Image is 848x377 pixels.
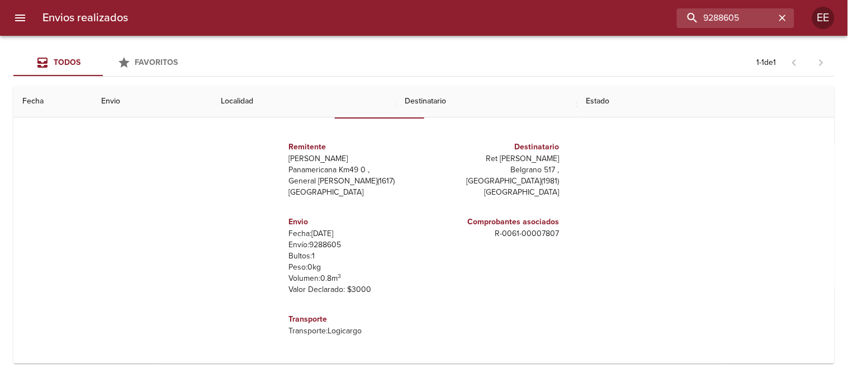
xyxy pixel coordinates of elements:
p: [GEOGRAPHIC_DATA] ( 1981 ) [429,176,560,187]
p: Ret [PERSON_NAME] [429,153,560,164]
div: Tabs Envios [13,49,192,76]
p: [GEOGRAPHIC_DATA] [429,187,560,198]
p: Fecha: [DATE] [289,228,420,239]
p: [PERSON_NAME] [289,153,420,164]
span: Todos [54,58,80,67]
table: Tabla de envíos del cliente [13,2,835,364]
input: buscar [677,8,775,28]
th: Estado [577,86,835,117]
h6: Envios realizados [42,9,128,27]
h6: Comprobantes asociados [429,216,560,228]
p: R - 0061 - 00007807 [429,228,560,239]
h6: Transporte [289,313,420,326]
p: Belgrano 517 , [429,164,560,176]
h6: Remitente [289,141,420,153]
p: Panamericana Km49 0 , [289,164,420,176]
span: Favoritos [135,58,178,67]
th: Envio [92,86,212,117]
span: Pagina anterior [781,56,808,68]
h6: Envio [289,216,420,228]
span: Pagina siguiente [808,49,835,76]
p: General [PERSON_NAME] ( 1617 ) [289,176,420,187]
th: Fecha [13,86,92,117]
th: Destinatario [396,86,577,117]
p: [GEOGRAPHIC_DATA] [289,187,420,198]
p: 1 - 1 de 1 [757,57,776,68]
sup: 3 [338,272,342,280]
th: Localidad [212,86,396,117]
p: Valor Declarado: $ 3000 [289,284,420,295]
button: menu [7,4,34,31]
div: Abrir información de usuario [812,7,835,29]
p: Bultos: 1 [289,251,420,262]
p: Volumen: 0.8 m [289,273,420,284]
div: EE [812,7,835,29]
h6: Destinatario [429,141,560,153]
p: Transporte: Logicargo [289,326,420,337]
p: Peso: 0 kg [289,262,420,273]
p: Envío: 9288605 [289,239,420,251]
